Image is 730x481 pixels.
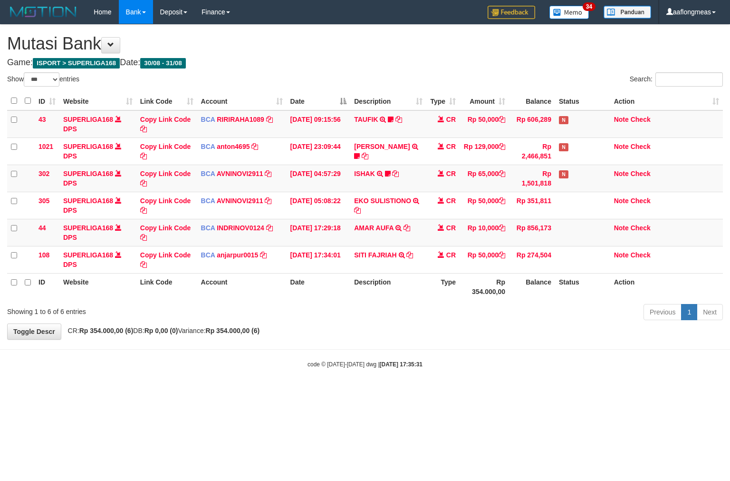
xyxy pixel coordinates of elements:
a: Copy Link Code [140,251,191,268]
a: AMAR AUFA [354,224,394,232]
a: AVNINOVI2911 [217,170,263,177]
span: 44 [38,224,46,232]
span: BCA [201,143,215,150]
a: Next [697,304,723,320]
th: Action [610,273,723,300]
a: 1 [681,304,697,320]
a: SUPERLIGA168 [63,170,113,177]
strong: Rp 354.000,00 (6) [79,327,134,334]
img: Button%20Memo.svg [549,6,589,19]
span: CR [446,251,456,259]
label: Show entries [7,72,79,87]
td: [DATE] 17:29:18 [287,219,351,246]
a: Copy TAUFIK to clipboard [395,116,402,123]
a: Copy Rp 65,000 to clipboard [499,170,505,177]
a: Copy Link Code [140,143,191,160]
span: 302 [38,170,49,177]
a: ISHAK [354,170,375,177]
a: TAUFIK [354,116,378,123]
span: 43 [38,116,46,123]
th: Description: activate to sort column ascending [350,92,426,110]
a: Copy SITI FAJRIAH to clipboard [406,251,413,259]
span: Has Note [559,116,568,124]
a: Note [614,170,629,177]
td: Rp 129,000 [460,137,509,165]
a: Note [614,251,629,259]
th: Date: activate to sort column descending [287,92,351,110]
span: 30/08 - 31/08 [140,58,186,69]
strong: [DATE] 17:35:31 [380,361,423,368]
a: Copy INDRINOV0124 to clipboard [266,224,273,232]
td: Rp 50,000 [460,110,509,138]
img: MOTION_logo.png [7,5,79,19]
th: Status [555,273,610,300]
th: Website: activate to sort column ascending [59,92,136,110]
th: Account [197,273,287,300]
span: BCA [201,197,215,205]
th: Description [350,273,426,300]
a: Check [631,116,651,123]
a: Copy Link Code [140,224,191,241]
span: Has Note [559,170,568,178]
th: Amount: activate to sort column ascending [460,92,509,110]
select: Showentries [24,72,59,87]
a: Note [614,197,629,205]
td: Rp 856,173 [509,219,555,246]
small: code © [DATE]-[DATE] dwg | [307,361,423,368]
h4: Game: Date: [7,58,723,68]
td: DPS [59,192,136,219]
a: SUPERLIGA168 [63,251,113,259]
td: DPS [59,137,136,165]
span: BCA [201,170,215,177]
span: BCA [201,224,215,232]
strong: Rp 0,00 (0) [144,327,178,334]
td: Rp 1,501,818 [509,165,555,192]
td: DPS [59,246,136,273]
img: Feedback.jpg [488,6,535,19]
a: Copy Rp 50,000 to clipboard [499,116,505,123]
td: Rp 50,000 [460,246,509,273]
td: DPS [59,165,136,192]
a: SITI FAJRIAH [354,251,396,259]
span: ISPORT > SUPERLIGA168 [33,58,120,69]
a: Copy anjarpur0015 to clipboard [260,251,267,259]
span: 108 [38,251,49,259]
th: Status [555,92,610,110]
a: Copy Link Code [140,170,191,187]
td: DPS [59,219,136,246]
input: Search: [655,72,723,87]
th: ID: activate to sort column ascending [35,92,59,110]
a: Check [631,251,651,259]
a: Check [631,170,651,177]
span: CR: DB: Variance: [63,327,260,334]
span: BCA [201,251,215,259]
a: Copy Link Code [140,197,191,214]
a: Toggle Descr [7,324,61,340]
td: [DATE] 05:08:22 [287,192,351,219]
span: CR [446,170,456,177]
a: Copy Rp 50,000 to clipboard [499,251,505,259]
img: panduan.png [604,6,651,19]
a: anjarpur0015 [217,251,258,259]
th: ID [35,273,59,300]
a: Check [631,197,651,205]
strong: Rp 354.000,00 (6) [206,327,260,334]
span: CR [446,143,456,150]
td: Rp 50,000 [460,192,509,219]
span: 34 [583,2,596,11]
a: SUPERLIGA168 [63,197,113,205]
a: Copy ISHAK to clipboard [392,170,399,177]
span: Has Note [559,143,568,151]
a: Note [614,224,629,232]
td: Rp 2,466,851 [509,137,555,165]
th: Account: activate to sort column ascending [197,92,287,110]
a: Copy Link Code [140,116,191,133]
a: Copy Rp 10,000 to clipboard [499,224,505,232]
th: Website [59,273,136,300]
a: [PERSON_NAME] [354,143,410,150]
td: Rp 10,000 [460,219,509,246]
th: Link Code [136,273,197,300]
span: 1021 [38,143,53,150]
a: Copy Rp 50,000 to clipboard [499,197,505,205]
a: SUPERLIGA168 [63,224,113,232]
